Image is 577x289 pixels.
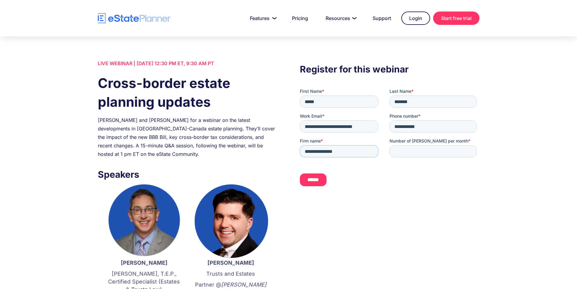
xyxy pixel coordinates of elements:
[433,12,479,25] a: Start free trial
[300,88,479,191] iframe: Form 0
[98,59,277,68] div: LIVE WEBINAR | [DATE] 12:30 PM ET, 9:30 AM PT
[194,270,268,278] p: Trusts and Estates
[98,74,277,111] h1: Cross-border estate planning updates
[207,260,254,266] strong: [PERSON_NAME]
[401,12,430,25] a: Login
[121,260,167,266] strong: [PERSON_NAME]
[285,12,315,24] a: Pricing
[98,167,277,181] h3: Speakers
[318,12,362,24] a: Resources
[98,116,277,158] div: [PERSON_NAME] and [PERSON_NAME] for a webinar on the latest developments in [GEOGRAPHIC_DATA]-Can...
[243,12,282,24] a: Features
[365,12,398,24] a: Support
[300,62,479,76] h3: Register for this webinar
[98,13,171,24] a: home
